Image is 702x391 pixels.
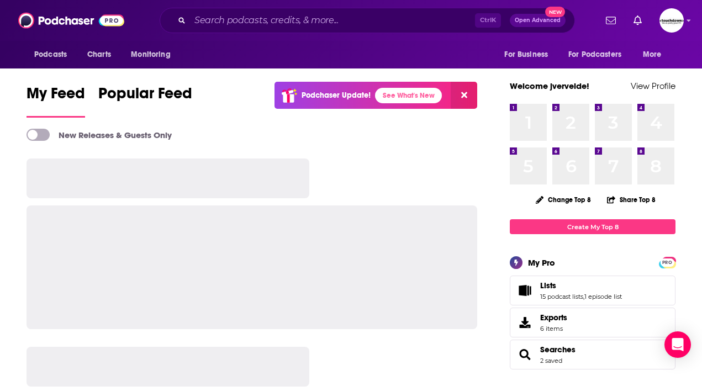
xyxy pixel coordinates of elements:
a: Searches [514,347,536,362]
span: Ctrl K [475,13,501,28]
span: For Podcasters [568,47,621,62]
span: Exports [514,315,536,330]
a: Charts [80,44,118,65]
a: New Releases & Guests Only [27,129,172,141]
a: View Profile [631,81,675,91]
span: Searches [510,340,675,369]
div: Search podcasts, credits, & more... [160,8,575,33]
a: See What's New [375,88,442,103]
a: Popular Feed [98,84,192,118]
a: 15 podcast lists [540,293,583,300]
a: Welcome jvervelde! [510,81,589,91]
img: Podchaser - Follow, Share and Rate Podcasts [18,10,124,31]
a: Create My Top 8 [510,219,675,234]
span: Exports [540,313,567,323]
span: 6 items [540,325,567,332]
span: Charts [87,47,111,62]
a: My Feed [27,84,85,118]
a: Searches [540,345,576,355]
div: My Pro [528,257,555,268]
a: Lists [540,281,622,290]
span: Monitoring [131,47,170,62]
button: open menu [561,44,637,65]
div: Open Intercom Messenger [664,331,691,358]
a: 2 saved [540,357,562,364]
span: Popular Feed [98,84,192,109]
span: Lists [510,276,675,305]
button: Change Top 8 [529,193,598,207]
span: Lists [540,281,556,290]
button: open menu [635,44,675,65]
span: My Feed [27,84,85,109]
button: Show profile menu [659,8,684,33]
span: New [545,7,565,17]
span: Logged in as jvervelde [659,8,684,33]
span: PRO [661,258,674,267]
span: Podcasts [34,47,67,62]
a: PRO [661,258,674,266]
span: , [583,293,584,300]
span: More [643,47,662,62]
a: 1 episode list [584,293,622,300]
input: Search podcasts, credits, & more... [190,12,475,29]
span: Open Advanced [515,18,561,23]
p: Podchaser Update! [302,91,371,100]
button: open menu [123,44,184,65]
span: For Business [504,47,548,62]
button: open menu [497,44,562,65]
a: Exports [510,308,675,337]
img: User Profile [659,8,684,33]
button: Open AdvancedNew [510,14,566,27]
button: open menu [27,44,81,65]
a: Show notifications dropdown [629,11,646,30]
button: Share Top 8 [606,189,656,210]
a: Show notifications dropdown [601,11,620,30]
a: Lists [514,283,536,298]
